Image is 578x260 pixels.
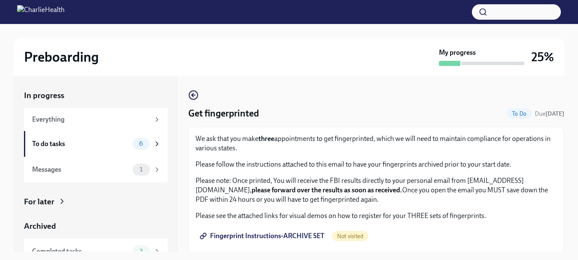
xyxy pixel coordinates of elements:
[24,157,168,182] a: Messages1
[32,165,129,174] div: Messages
[24,196,54,207] div: For later
[188,107,259,120] h4: Get fingerprinted
[507,111,531,117] span: To Do
[196,211,557,221] p: Please see the attached links for visual demos on how to register for your THREE sets of fingerpr...
[531,49,554,65] h3: 25%
[202,232,324,240] span: Fingerprint Instructions-ARCHIVE SET
[134,248,148,254] span: 3
[196,176,557,204] p: Please note: Once printed, You will receive the FBI results directly to your personal email from ...
[24,131,168,157] a: To do tasks6
[24,90,168,101] a: In progress
[332,233,368,239] span: Not visited
[24,196,168,207] a: For later
[196,160,557,169] p: Please follow the instructions attached to this email to have your fingerprints archived prior to...
[535,110,564,118] span: September 2nd, 2025 08:00
[32,247,129,256] div: Completed tasks
[258,134,274,143] strong: three
[134,140,148,147] span: 6
[32,115,150,124] div: Everything
[196,227,330,245] a: Fingerprint Instructions-ARCHIVE SET
[545,110,564,117] strong: [DATE]
[252,186,402,194] strong: please forward over the results as soon as received.
[32,139,129,149] div: To do tasks
[24,48,99,66] h2: Preboarding
[17,5,65,19] img: CharlieHealth
[24,221,168,232] a: Archived
[135,166,148,173] span: 1
[196,134,557,153] p: We ask that you make appointments to get fingerprinted, which we will need to maintain compliance...
[24,108,168,131] a: Everything
[439,48,476,57] strong: My progress
[535,110,564,117] span: Due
